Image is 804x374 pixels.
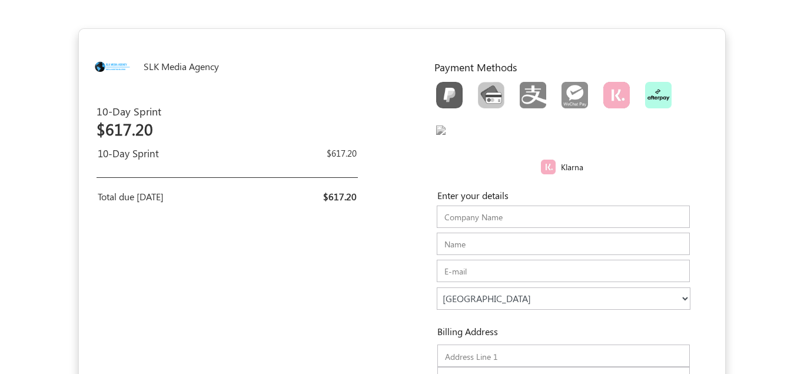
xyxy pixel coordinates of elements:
[323,190,357,203] span: $617.20
[562,82,588,108] img: S_PT_wechat_pay.png
[645,82,672,108] img: S_PT_afterpay_clearpay.png
[603,82,630,108] img: S_PT_klarna.png
[98,190,219,204] div: Total due [DATE]
[420,326,498,337] h6: Billing Address
[437,233,690,255] input: Name
[520,82,546,108] img: S_PT_alipay.png
[478,82,504,108] img: CardCollection.png
[428,78,702,146] div: Toolbar with button groups
[144,61,295,72] h6: SLK Media Agency
[437,345,690,367] input: Address Line 1
[98,146,245,161] div: 10-Day Sprint
[97,120,244,138] h2: $617.20
[437,260,690,282] input: E-mail
[561,161,583,173] label: Klarna
[541,160,556,174] img: S_PT_klarna.png
[327,147,357,159] span: $617.20
[436,82,463,108] img: PayPal.png
[437,206,690,228] input: Company Name
[97,104,244,143] div: 10-Day Sprint
[436,125,446,135] img: S_PT_bank_transfer.png
[437,190,690,201] h5: Enter your details
[434,61,702,73] h5: Payment Methods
